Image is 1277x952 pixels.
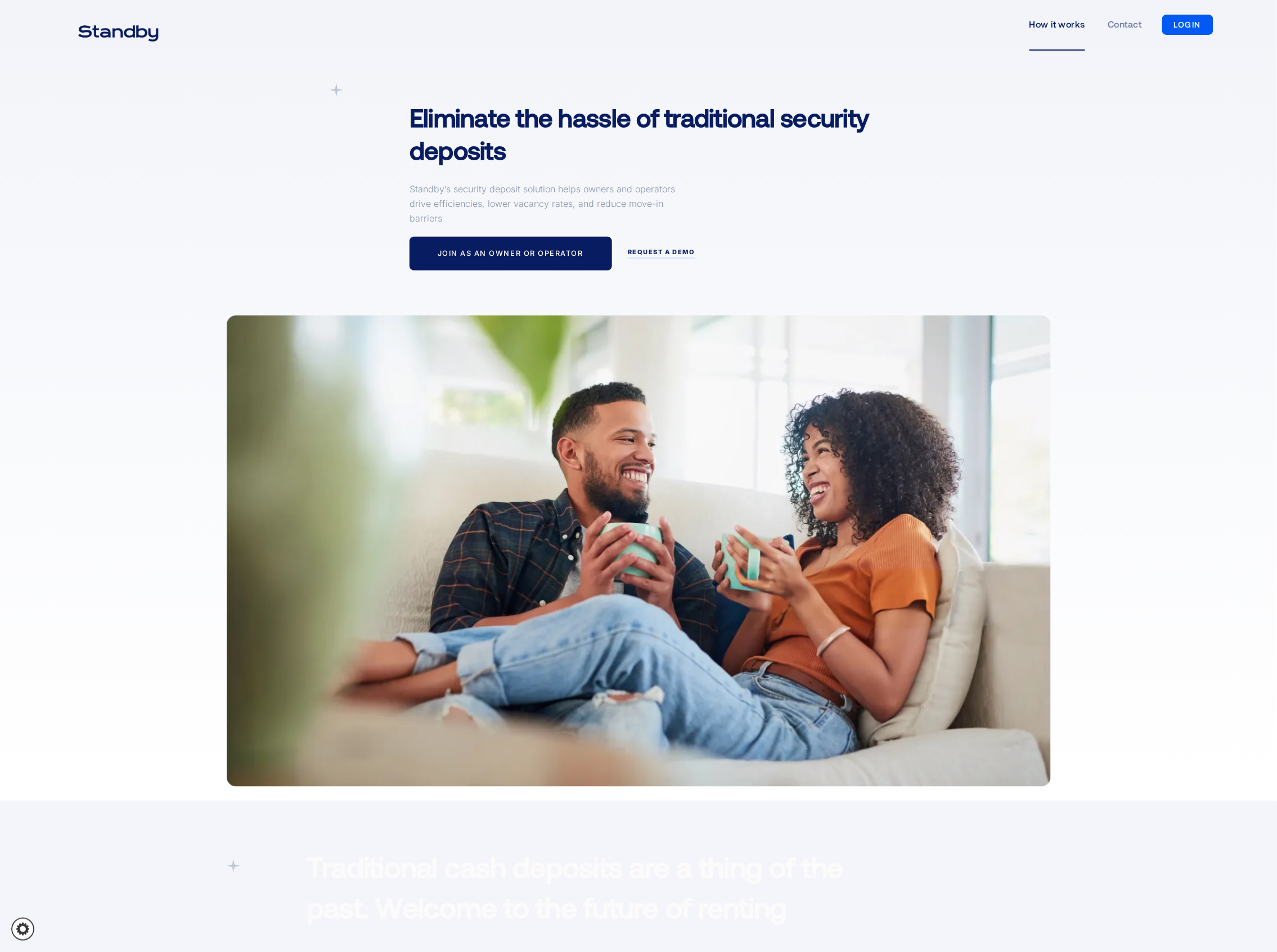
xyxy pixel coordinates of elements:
h1: Eliminate the hassle of traditional security deposits [410,101,937,166]
a: home [64,18,173,31]
p: Standby’s security deposit solution helps owners and operators drive efficiencies, lower vacancy ... [410,182,680,225]
a: LOGIN [1162,15,1213,35]
img: A happy couple sitting on the couch [227,315,1051,787]
div: request a demo [628,249,695,256]
div: Join as an owner or operator [438,249,583,258]
div: A simpler Deposit Solution [410,83,522,94]
a: Cookie settings [11,918,34,941]
a: Join as an owner or operator [410,237,612,270]
p: Traditional cash deposits are a thing of the past. Welcome to the future of renting [307,846,902,928]
a: request a demo [628,249,695,259]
